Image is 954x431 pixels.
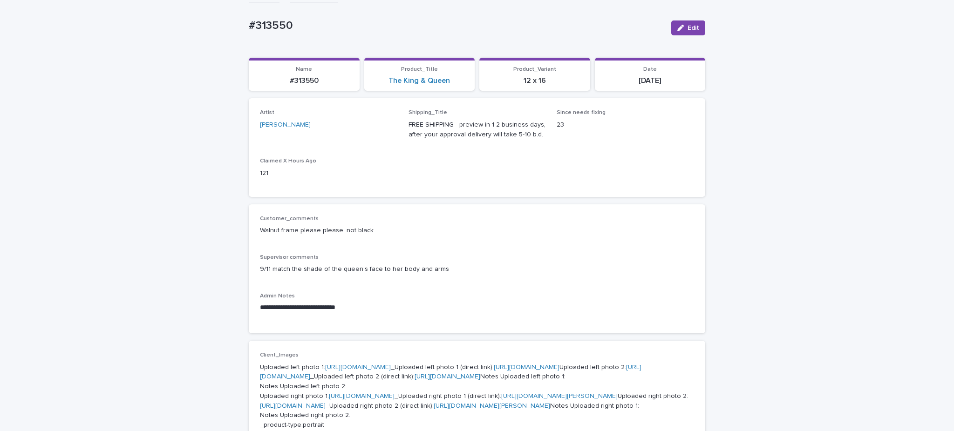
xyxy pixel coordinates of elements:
[260,403,326,409] a: [URL][DOMAIN_NAME]
[485,76,585,85] p: 12 x 16
[643,67,657,72] span: Date
[688,25,699,31] span: Edit
[415,373,480,380] a: [URL][DOMAIN_NAME]
[671,20,705,35] button: Edit
[388,76,450,85] a: The King & Queen
[260,264,694,274] p: 9/11 match the shade of the queen's face to her body and arms
[434,403,550,409] a: [URL][DOMAIN_NAME][PERSON_NAME]
[260,293,295,299] span: Admin Notes
[260,216,319,222] span: Customer_comments
[260,255,319,260] span: Supervisor comments
[260,168,397,178] p: 121
[513,67,556,72] span: Product_Variant
[557,110,606,115] span: Since needs fixing
[260,352,299,358] span: Client_Images
[401,67,438,72] span: Product_Title
[557,120,694,130] p: 23
[409,110,447,115] span: Shipping_Title
[296,67,312,72] span: Name
[260,110,274,115] span: Artist
[329,393,395,399] a: [URL][DOMAIN_NAME]
[409,120,546,140] p: FREE SHIPPING - preview in 1-2 business days, after your approval delivery will take 5-10 b.d.
[254,76,354,85] p: #313550
[260,363,694,431] p: Uploaded left photo 1: _Uploaded left photo 1 (direct link): Uploaded left photo 2: _Uploaded lef...
[260,120,311,130] a: [PERSON_NAME]
[600,76,700,85] p: [DATE]
[325,364,391,370] a: [URL][DOMAIN_NAME]
[260,158,316,164] span: Claimed X Hours Ago
[494,364,559,370] a: [URL][DOMAIN_NAME]
[249,19,664,33] p: #313550
[260,226,694,236] p: Walnut frame please please, not black.
[501,393,618,399] a: [URL][DOMAIN_NAME][PERSON_NAME]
